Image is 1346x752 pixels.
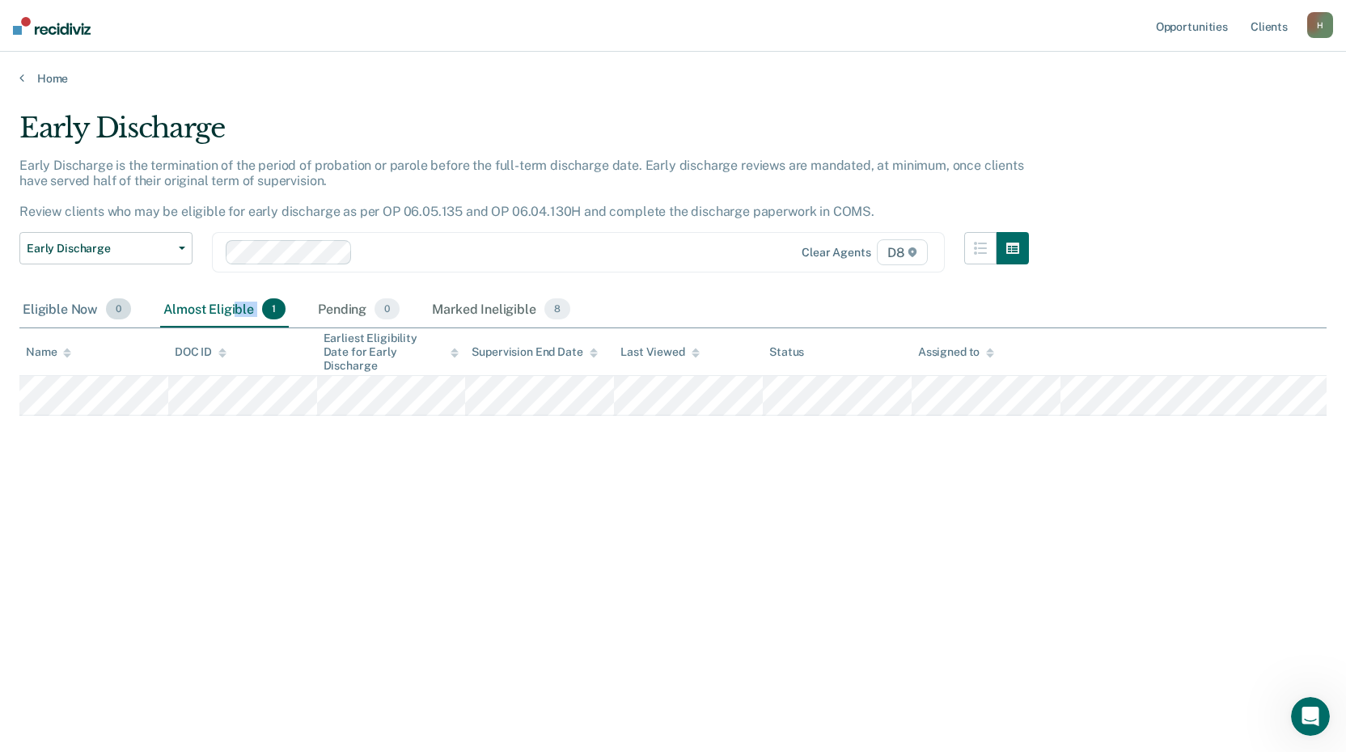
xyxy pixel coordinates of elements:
div: Pending0 [315,292,403,327]
div: Earliest Eligibility Date for Early Discharge [324,332,459,372]
div: Supervision End Date [472,345,597,359]
button: Early Discharge [19,232,193,264]
div: Early Discharge [19,112,1029,158]
button: H [1307,12,1333,38]
div: Marked Ineligible8 [429,292,574,327]
div: Last Viewed [620,345,699,359]
div: Assigned to [918,345,994,359]
div: Eligible Now0 [19,292,134,327]
div: Status [769,345,804,359]
span: D8 [877,239,928,265]
span: Early Discharge [27,242,172,256]
span: 0 [375,298,400,319]
div: Almost Eligible1 [160,292,289,327]
span: 0 [106,298,131,319]
span: 8 [544,298,570,319]
div: DOC ID [175,345,226,359]
p: Early Discharge is the termination of the period of probation or parole before the full-term disc... [19,158,1024,220]
div: Clear agents [802,246,870,260]
span: 1 [262,298,286,319]
iframe: Intercom live chat [1291,697,1330,736]
a: Home [19,71,1327,86]
img: Recidiviz [13,17,91,35]
div: Name [26,345,71,359]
